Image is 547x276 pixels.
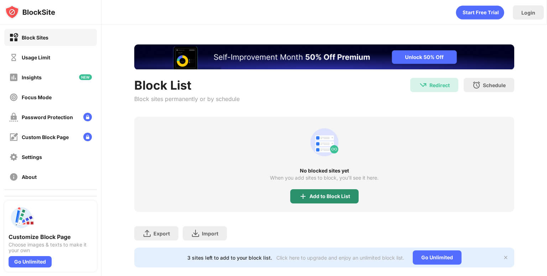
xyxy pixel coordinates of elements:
img: x-button.svg [503,255,509,260]
div: Custom Block Page [22,134,69,140]
div: No blocked sites yet [134,168,514,174]
div: About [22,174,37,180]
div: Password Protection [22,114,73,120]
img: push-custom-page.svg [9,205,34,230]
div: Import [202,230,218,237]
div: Go Unlimited [9,256,52,267]
div: Insights [22,74,42,80]
div: Add to Block List [309,193,350,199]
div: Focus Mode [22,94,52,100]
img: block-on.svg [9,33,18,42]
div: Choose images & texts to make it your own [9,242,93,253]
div: Customize Block Page [9,233,93,240]
div: Redirect [429,82,450,88]
div: animation [307,125,342,159]
img: about-off.svg [9,172,18,181]
img: insights-off.svg [9,73,18,82]
div: Go Unlimited [413,250,462,265]
div: Block List [134,78,240,92]
div: Settings [22,154,42,160]
div: Block sites permanently or by schedule [134,95,240,102]
div: Schedule [483,82,506,88]
div: animation [456,5,504,20]
iframe: Banner [134,44,514,69]
img: logo-blocksite.svg [5,5,55,19]
img: time-usage-off.svg [9,53,18,62]
img: password-protection-off.svg [9,113,18,122]
div: Login [521,10,535,16]
div: Export [153,230,170,237]
div: Click here to upgrade and enjoy an unlimited block list. [276,255,404,261]
img: new-icon.svg [79,74,92,80]
div: 3 sites left to add to your block list. [187,255,272,261]
img: focus-off.svg [9,93,18,102]
img: customize-block-page-off.svg [9,133,18,142]
img: lock-menu.svg [83,113,92,121]
div: Usage Limit [22,54,50,60]
img: settings-off.svg [9,153,18,161]
div: When you add sites to block, you’ll see it here. [270,175,379,181]
img: lock-menu.svg [83,133,92,141]
div: Block Sites [22,34,48,41]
